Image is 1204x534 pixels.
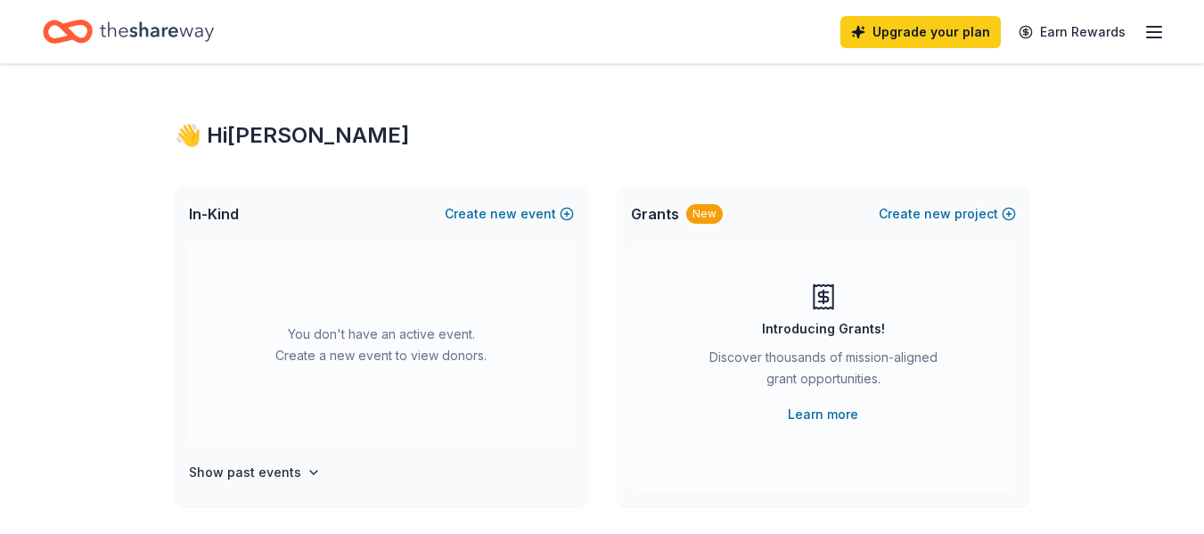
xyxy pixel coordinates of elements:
[924,203,951,225] span: new
[189,462,301,483] h4: Show past events
[702,347,945,397] div: Discover thousands of mission-aligned grant opportunities.
[762,318,885,340] div: Introducing Grants!
[788,404,858,425] a: Learn more
[43,11,214,53] a: Home
[840,16,1001,48] a: Upgrade your plan
[189,462,321,483] button: Show past events
[189,203,239,225] span: In-Kind
[175,121,1030,150] div: 👋 Hi [PERSON_NAME]
[445,203,574,225] button: Createnewevent
[879,203,1016,225] button: Createnewproject
[1008,16,1136,48] a: Earn Rewards
[189,242,574,448] div: You don't have an active event. Create a new event to view donors.
[631,203,679,225] span: Grants
[686,204,723,224] div: New
[490,203,517,225] span: new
